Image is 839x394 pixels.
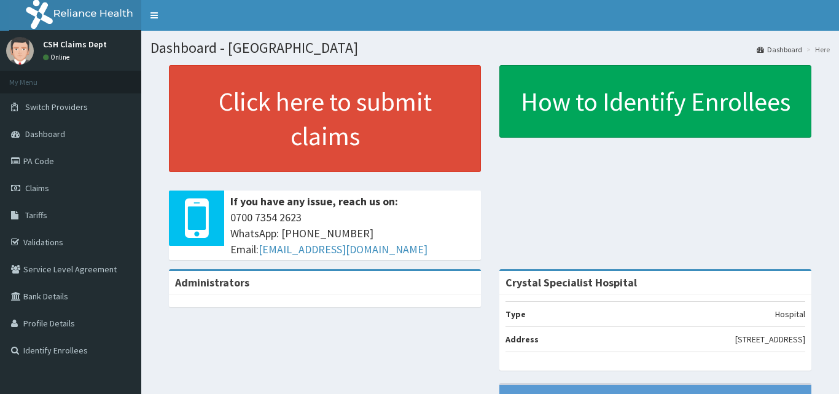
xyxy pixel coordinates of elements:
span: 0700 7354 2623 WhatsApp: [PHONE_NUMBER] Email: [230,210,475,257]
p: CSH Claims Dept [43,40,107,49]
span: Dashboard [25,128,65,140]
a: Online [43,53,72,61]
li: Here [803,44,830,55]
b: Type [505,309,526,320]
h1: Dashboard - [GEOGRAPHIC_DATA] [150,40,830,56]
b: Address [505,334,539,345]
img: User Image [6,37,34,65]
span: Switch Providers [25,101,88,112]
p: [STREET_ADDRESS] [735,333,805,345]
a: How to Identify Enrollees [499,65,811,138]
span: Claims [25,183,49,194]
a: [EMAIL_ADDRESS][DOMAIN_NAME] [259,242,427,256]
p: Hospital [775,308,805,320]
strong: Crystal Specialist Hospital [505,275,637,290]
b: If you have any issue, reach us on: [230,194,398,208]
span: Tariffs [25,210,47,221]
b: Administrators [175,275,249,290]
a: Click here to submit claims [169,65,481,172]
a: Dashboard [757,44,802,55]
